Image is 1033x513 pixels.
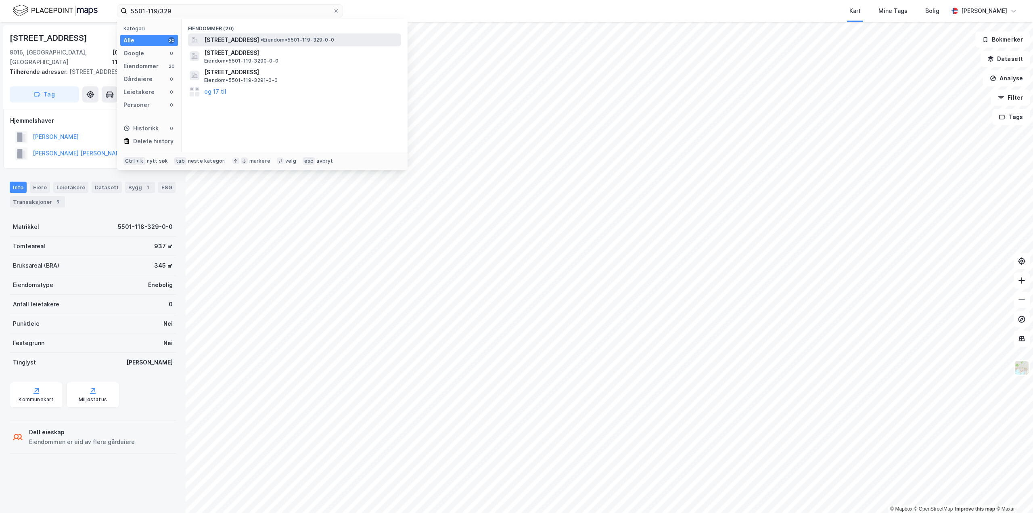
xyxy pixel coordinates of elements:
div: 1 [144,183,152,191]
a: OpenStreetMap [914,506,953,512]
div: Nei [163,338,173,348]
div: Festegrunn [13,338,44,348]
div: nytt søk [147,158,168,164]
div: avbryt [316,158,333,164]
div: 0 [168,76,175,82]
div: Hjemmelshaver [10,116,176,126]
div: Enebolig [148,280,173,290]
button: Tag [10,86,79,103]
div: Miljøstatus [79,396,107,403]
div: Historikk [123,124,159,133]
div: Nei [163,319,173,329]
div: [PERSON_NAME] [961,6,1007,16]
button: og 17 til [204,87,226,96]
div: [PERSON_NAME] [126,358,173,367]
div: Delete history [133,136,174,146]
div: [GEOGRAPHIC_DATA], 118/329 [112,48,176,67]
a: Mapbox [890,506,912,512]
div: Kart [849,6,861,16]
div: Mine Tags [878,6,908,16]
div: 0 [168,102,175,108]
div: Kontrollprogram for chat [993,474,1033,513]
span: [STREET_ADDRESS] [204,67,398,77]
div: 9016, [GEOGRAPHIC_DATA], [GEOGRAPHIC_DATA] [10,48,112,67]
img: logo.f888ab2527a4732fd821a326f86c7f29.svg [13,4,98,18]
iframe: Chat Widget [993,474,1033,513]
button: Tags [992,109,1030,125]
span: Eiendom • 5501-119-329-0-0 [261,37,334,43]
div: Leietakere [123,87,155,97]
span: Eiendom • 5501-119-3290-0-0 [204,58,278,64]
div: Leietakere [53,182,88,193]
span: [STREET_ADDRESS] [204,35,259,45]
div: 5 [54,198,62,206]
div: ESG [158,182,176,193]
div: 20 [168,37,175,44]
button: Datasett [981,51,1030,67]
span: Eiendom • 5501-119-3291-0-0 [204,77,278,84]
div: Punktleie [13,319,40,329]
div: Bruksareal (BRA) [13,261,59,270]
button: Bokmerker [975,31,1030,48]
div: 0 [169,299,173,309]
span: • [261,37,263,43]
div: Alle [123,36,134,45]
div: 937 ㎡ [154,241,173,251]
div: Antall leietakere [13,299,59,309]
div: Bolig [925,6,939,16]
div: tab [174,157,186,165]
div: 5501-118-329-0-0 [118,222,173,232]
div: Transaksjoner [10,196,65,207]
div: Kategori [123,25,178,31]
div: Eiere [30,182,50,193]
span: Tilhørende adresser: [10,68,69,75]
div: Ctrl + k [123,157,145,165]
div: Delt eieskap [29,427,135,437]
button: Filter [991,90,1030,106]
div: Eiendommen er eid av flere gårdeiere [29,437,135,447]
div: Eiendomstype [13,280,53,290]
div: Google [123,48,144,58]
div: esc [303,157,315,165]
div: neste kategori [188,158,226,164]
div: Matrikkel [13,222,39,232]
div: 20 [168,63,175,69]
div: Personer [123,100,150,110]
input: Søk på adresse, matrikkel, gårdeiere, leietakere eller personer [127,5,333,17]
div: 0 [168,50,175,57]
div: 0 [168,89,175,95]
div: velg [285,158,296,164]
div: Gårdeiere [123,74,153,84]
div: markere [249,158,270,164]
div: Tomteareal [13,241,45,251]
span: [STREET_ADDRESS] [204,48,398,58]
div: Eiendommer [123,61,159,71]
div: Tinglyst [13,358,36,367]
div: 345 ㎡ [154,261,173,270]
button: Analyse [983,70,1030,86]
img: Z [1014,360,1029,375]
div: Eiendommer (20) [182,19,408,34]
div: Info [10,182,27,193]
div: [STREET_ADDRESS] [10,67,169,77]
div: Datasett [92,182,122,193]
div: [STREET_ADDRESS] [10,31,89,44]
div: 0 [168,125,175,132]
a: Improve this map [955,506,995,512]
div: Bygg [125,182,155,193]
div: Kommunekart [19,396,54,403]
